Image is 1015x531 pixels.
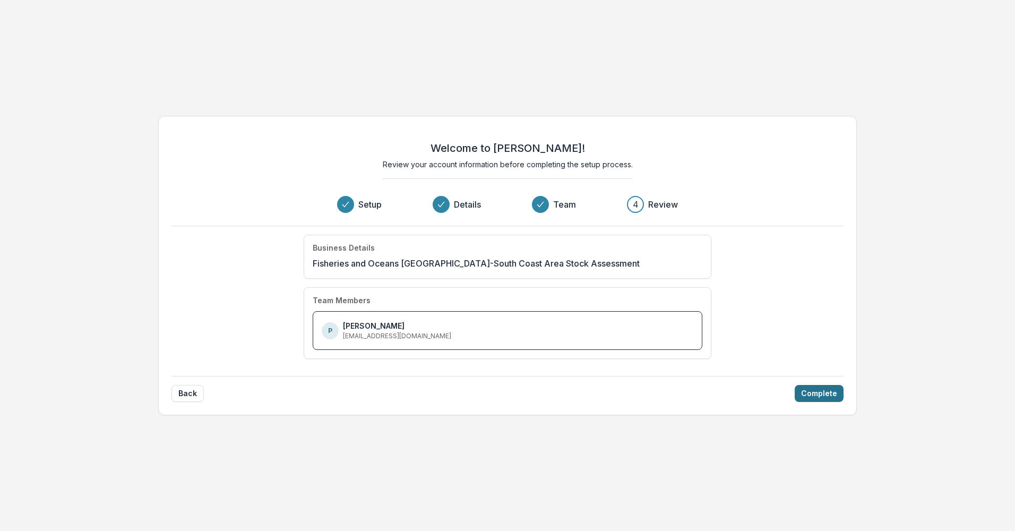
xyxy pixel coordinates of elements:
p: [EMAIL_ADDRESS][DOMAIN_NAME] [343,331,451,341]
button: Complete [795,385,844,402]
div: 4 [633,198,639,211]
div: Progress [337,196,678,213]
button: Back [171,385,204,402]
h3: Details [454,198,481,211]
h4: Team Members [313,296,371,305]
h4: Business Details [313,244,375,253]
h2: Welcome to [PERSON_NAME]! [431,142,585,155]
p: Review your account information before completing the setup process. [383,159,633,170]
h3: Team [553,198,576,211]
h3: Setup [358,198,382,211]
p: [PERSON_NAME] [343,320,405,331]
p: Fisheries and Oceans [GEOGRAPHIC_DATA]-South Coast Area Stock Assessment [313,257,640,270]
h3: Review [648,198,678,211]
p: P [328,326,332,336]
